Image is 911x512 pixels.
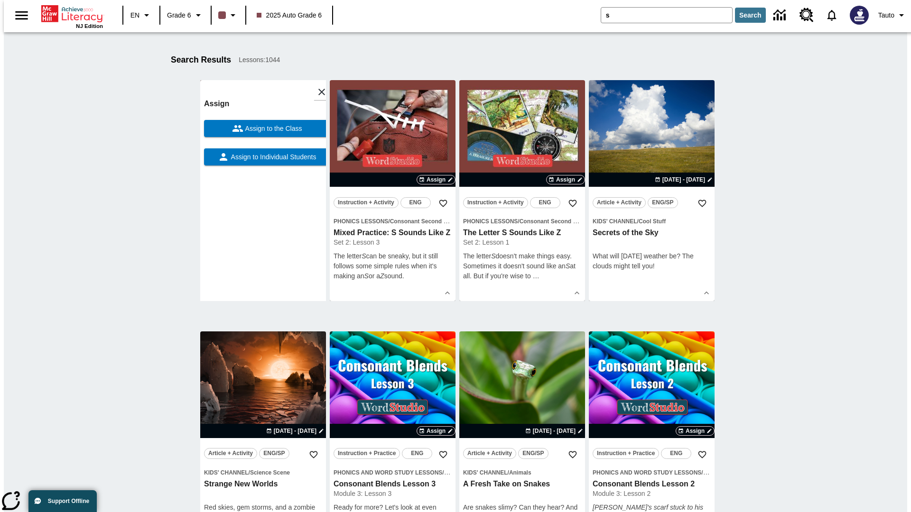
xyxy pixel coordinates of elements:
button: Assign Choose Dates [546,175,585,184]
div: Home [41,3,103,29]
h3: A Fresh Take on Snakes [463,479,581,489]
a: Home [41,4,103,23]
span: Consonant Second Sounds [390,218,465,225]
button: Select a new avatar [844,3,874,27]
em: Z [380,272,384,280]
button: Support Offline [28,490,97,512]
h6: Assign [204,97,330,110]
button: Add to Favorites [435,446,452,463]
h3: Consonant Blends Lesson 3 [334,479,452,489]
span: / [518,218,519,225]
span: Instruction + Practice [338,448,396,458]
span: / [249,469,250,476]
span: Topic: Phonics and Word Study Lessons/Consonant Blends [334,467,452,477]
p: The letter can be sneaky, but it still follows some simple rules when it's making an or a sound. [334,251,452,281]
button: ENG [661,448,691,459]
span: / [388,218,390,225]
button: Language: EN, Select a language [126,7,157,24]
h3: Secrets of the Sky [593,228,711,238]
span: Topic: Kids' Channel/Science Scene [204,467,322,477]
span: ENG [539,198,551,208]
span: 2025 Auto Grade 6 [257,10,322,20]
span: Instruction + Activity [467,198,524,208]
span: Topic: Phonics and Word Study Lessons/Consonant Blends [593,467,711,477]
div: lesson details [459,80,585,301]
button: Grade: Grade 6, Select a grade [163,7,208,24]
span: Instruction + Practice [597,448,655,458]
button: Search [735,8,766,23]
button: Add to Favorites [564,195,581,212]
em: S [566,262,570,270]
button: Assign Choose Dates [417,175,455,184]
span: ENG [411,448,423,458]
span: Kids' Channel [463,469,508,476]
span: Phonics Lessons [463,218,518,225]
button: Add to Favorites [694,195,711,212]
button: Instruction + Activity [463,197,528,208]
button: Instruction + Practice [334,448,400,459]
a: Data Center [768,2,794,28]
span: [DATE] - [DATE] [533,427,576,435]
button: Add to Favorites [564,446,581,463]
span: / [701,468,709,476]
span: Tauto [878,10,894,20]
h3: Mixed Practice: S Sounds Like Z [334,228,452,238]
span: Topic: Phonics Lessons/Consonant Second Sounds [334,216,452,226]
button: ENG/SP [259,448,289,459]
button: Open side menu [8,1,36,29]
span: Kids' Channel [593,218,637,225]
span: Assign [427,175,446,184]
h3: Strange New Worlds [204,479,322,489]
h3: The Letter S Sounds Like Z [463,228,581,238]
span: [DATE] - [DATE] [274,427,316,435]
span: EN [130,10,139,20]
button: Instruction + Practice [593,448,659,459]
div: lesson details [200,80,326,301]
a: Notifications [819,3,844,27]
span: / [637,218,639,225]
h3: Consonant Blends Lesson 2 [593,479,711,489]
span: Consonant Blends [444,469,494,476]
button: Assign to Individual Students [204,148,330,165]
button: Show Details [440,286,455,300]
span: Animals [509,469,531,476]
button: Show Details [570,286,584,300]
span: Article + Activity [208,448,253,458]
button: Article + Activity [204,448,257,459]
span: Phonics and Word Study Lessons [334,469,442,476]
h1: Search Results [171,55,231,65]
span: ENG/SP [522,448,544,458]
button: Instruction + Activity [334,197,399,208]
span: Assign to the Class [243,124,302,134]
span: Topic: Kids' Channel/Animals [463,467,581,477]
span: / [508,469,509,476]
div: lesson details [589,80,715,301]
button: Jul 22 - Jul 22 Choose Dates [264,427,326,435]
button: Jul 24 - Jul 31 Choose Dates [653,175,715,184]
button: Add to Favorites [694,446,711,463]
span: Article + Activity [597,198,641,208]
span: Support Offline [48,498,89,504]
p: The letter doesn't make things easy. Sometimes it doesn't sound like an at all. But if you're wis... [463,251,581,281]
span: Assign [556,175,575,184]
span: ENG [409,198,422,208]
span: Article + Activity [467,448,512,458]
span: Grade 6 [167,10,191,20]
button: Profile/Settings [874,7,911,24]
p: What will [DATE] weather be? The clouds might tell you! [593,251,711,271]
span: NJ Edition [76,23,103,29]
span: Assign [427,427,446,435]
button: Assign to the Class [204,120,330,137]
div: lesson details [330,80,455,301]
span: [DATE] - [DATE] [662,175,705,184]
span: Instruction + Activity [338,198,394,208]
button: Jul 22 - Jul 22 Choose Dates [523,427,585,435]
img: Avatar [850,6,869,25]
button: Add to Favorites [435,195,452,212]
em: S [491,252,495,260]
button: Article + Activity [463,448,516,459]
button: Class color is dark brown. Change class color [214,7,242,24]
button: ENG/SP [648,197,678,208]
button: ENG [402,448,432,459]
span: ENG/SP [263,448,285,458]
